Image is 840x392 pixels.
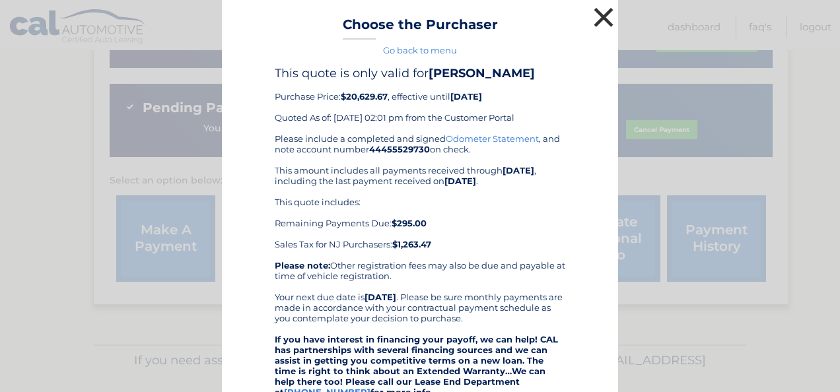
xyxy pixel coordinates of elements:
b: [DATE] [444,176,476,186]
b: [DATE] [365,292,396,302]
b: $1,263.47 [392,239,431,249]
button: × [590,4,617,30]
b: Please note: [275,260,330,271]
a: Go back to menu [383,45,457,55]
b: $20,629.67 [341,91,388,102]
b: 44455529730 [369,144,430,154]
div: Purchase Price: , effective until Quoted As of: [DATE] 02:01 pm from the Customer Portal [275,66,565,133]
h4: This quote is only valid for [275,66,565,81]
b: $295.00 [392,218,427,228]
div: This quote includes: Remaining Payments Due: Sales Tax for NJ Purchasers: [275,197,565,249]
b: [DATE] [450,91,482,102]
h3: Choose the Purchaser [343,16,498,40]
b: [PERSON_NAME] [429,66,535,81]
b: [DATE] [503,165,534,176]
a: Odometer Statement [446,133,539,144]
